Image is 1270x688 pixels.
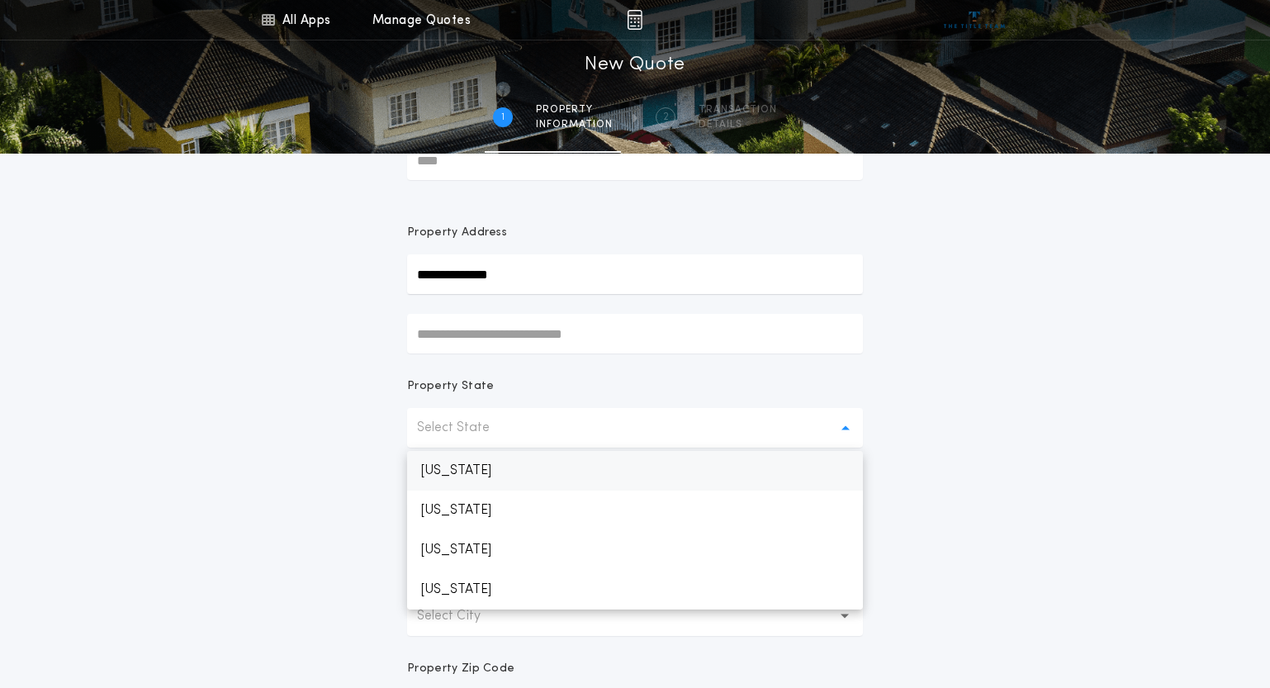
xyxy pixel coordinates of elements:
[627,10,642,30] img: img
[407,225,863,241] p: Property Address
[407,570,863,610] p: [US_STATE]
[699,103,777,116] span: Transaction
[417,418,516,438] p: Select State
[407,378,494,395] p: Property State
[407,661,514,677] p: Property Zip Code
[407,491,863,530] p: [US_STATE]
[585,52,685,78] h1: New Quote
[944,12,1006,28] img: vs-icon
[663,111,669,124] h2: 2
[407,408,863,448] button: Select State
[536,103,613,116] span: Property
[536,118,613,131] span: information
[407,451,863,610] ul: Select State
[501,111,505,124] h2: 1
[699,118,777,131] span: details
[407,530,863,570] p: [US_STATE]
[407,596,863,636] button: Select City
[417,606,507,626] p: Select City
[407,140,863,180] input: Prepared For
[407,451,863,491] p: [US_STATE]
